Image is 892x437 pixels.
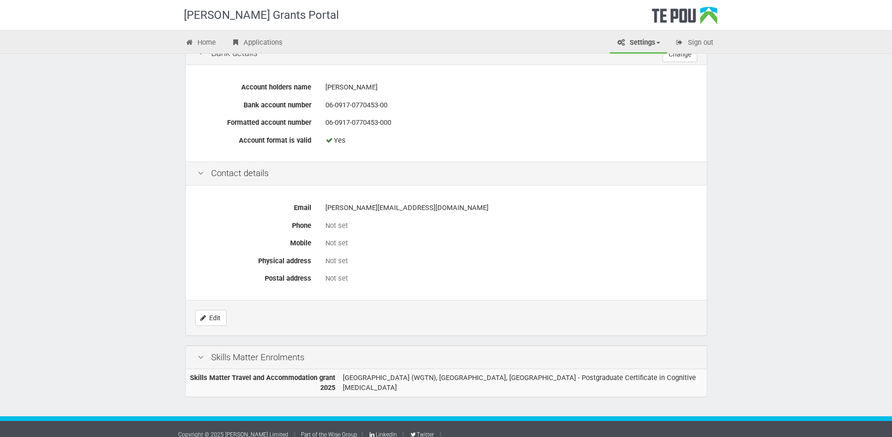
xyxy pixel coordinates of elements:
[190,218,318,231] label: Phone
[325,79,695,96] div: [PERSON_NAME]
[325,114,695,131] div: 06-0917-0770453-000
[224,33,290,54] a: Applications
[325,274,695,283] div: Not set
[190,270,318,283] label: Postal address
[190,200,318,213] label: Email
[325,221,695,231] div: Not set
[186,162,707,186] div: Contact details
[325,97,695,113] div: 06-0917-0770453-00
[325,256,695,266] div: Not set
[339,369,706,397] td: [GEOGRAPHIC_DATA] (WGTN), [GEOGRAPHIC_DATA], [GEOGRAPHIC_DATA] - Postgraduate Certificate in Cogn...
[178,33,223,54] a: Home
[668,33,720,54] a: Sign out
[186,346,707,370] div: Skills Matter Enrolments
[190,373,335,392] b: Skills Matter Travel and Accommodation grant 2025
[190,132,318,146] label: Account format is valid
[325,132,695,149] div: Yes
[663,46,697,62] a: Change
[652,7,718,30] div: Te Pou Logo
[195,310,227,326] a: Edit
[610,33,667,54] a: Settings
[190,97,318,110] label: Bank account number
[190,253,318,266] label: Physical address
[325,200,695,216] div: [PERSON_NAME][EMAIL_ADDRESS][DOMAIN_NAME]
[190,114,318,128] label: Formatted account number
[190,79,318,92] label: Account holders name
[190,235,318,248] label: Mobile
[325,238,695,248] div: Not set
